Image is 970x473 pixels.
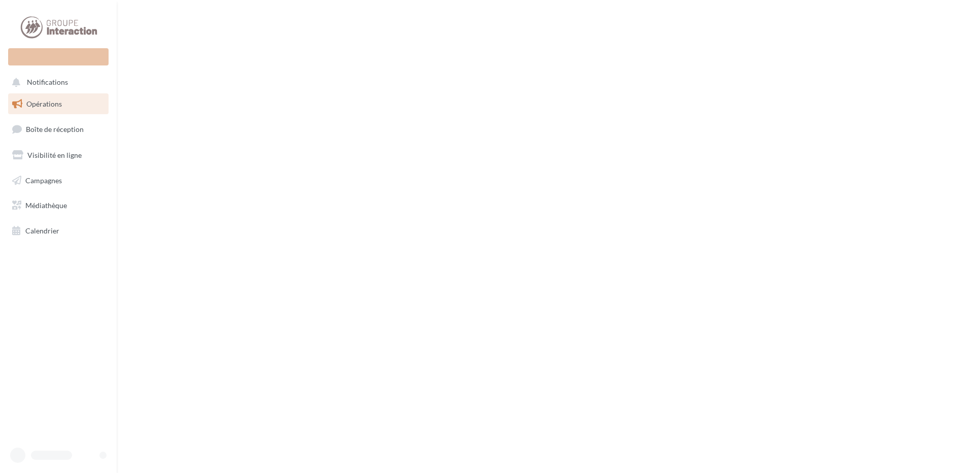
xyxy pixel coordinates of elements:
[6,195,111,216] a: Médiathèque
[26,99,62,108] span: Opérations
[27,151,82,159] span: Visibilité en ligne
[25,176,62,184] span: Campagnes
[6,118,111,140] a: Boîte de réception
[25,201,67,210] span: Médiathèque
[6,220,111,242] a: Calendrier
[6,145,111,166] a: Visibilité en ligne
[26,125,84,133] span: Boîte de réception
[6,170,111,191] a: Campagnes
[8,48,109,65] div: Nouvelle campagne
[6,93,111,115] a: Opérations
[25,226,59,235] span: Calendrier
[27,78,68,87] span: Notifications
